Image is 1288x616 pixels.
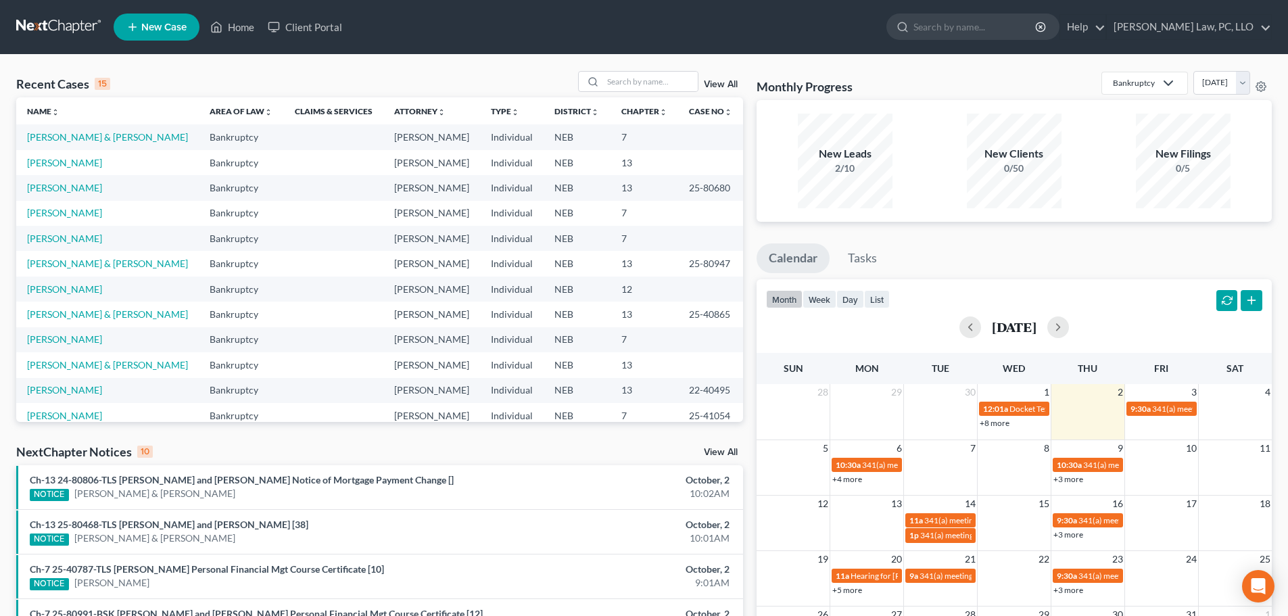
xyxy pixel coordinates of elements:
div: New Leads [798,146,892,162]
td: 22-40495 [678,378,743,403]
td: 25-40865 [678,302,743,327]
div: NOTICE [30,489,69,501]
span: Mon [855,362,879,374]
span: 7 [969,440,977,456]
i: unfold_more [51,108,59,116]
a: +3 more [1053,529,1083,540]
td: Individual [480,124,544,149]
span: Fri [1154,362,1168,374]
a: Ch-13 24-80806-TLS [PERSON_NAME] and [PERSON_NAME] Notice of Mortgage Payment Change [] [30,474,454,485]
span: 12:01a [983,404,1008,414]
td: [PERSON_NAME] [383,201,480,226]
span: 17 [1185,496,1198,512]
td: 25-41054 [678,403,743,428]
td: 13 [611,302,678,327]
td: Individual [480,378,544,403]
a: Ch-13 25-80468-TLS [PERSON_NAME] and [PERSON_NAME] [38] [30,519,308,530]
div: NOTICE [30,578,69,590]
td: 25-80680 [678,175,743,200]
span: Sat [1226,362,1243,374]
span: 12 [816,496,830,512]
td: 13 [611,150,678,175]
a: [PERSON_NAME] [27,182,102,193]
td: 13 [611,352,678,377]
td: Bankruptcy [199,302,283,327]
span: 29 [890,384,903,400]
span: 341(a) meeting for [PERSON_NAME] & [PERSON_NAME] [920,571,1122,581]
td: NEB [544,201,610,226]
div: 10 [137,446,153,458]
div: NextChapter Notices [16,444,153,460]
div: 15 [95,78,110,90]
a: Nameunfold_more [27,106,59,116]
a: [PERSON_NAME] & [PERSON_NAME] [27,258,188,269]
a: [PERSON_NAME] [27,157,102,168]
span: 10:30a [1057,460,1082,470]
td: Individual [480,150,544,175]
span: 14 [963,496,977,512]
span: 28 [816,384,830,400]
i: unfold_more [511,108,519,116]
button: week [803,290,836,308]
td: Bankruptcy [199,378,283,403]
span: 341(a) meeting for [PERSON_NAME] [920,530,1051,540]
div: October, 2 [505,473,730,487]
a: [PERSON_NAME] Law, PC, LLO [1107,15,1271,39]
td: NEB [544,124,610,149]
td: [PERSON_NAME] [383,277,480,302]
input: Search by name... [603,72,698,91]
span: 24 [1185,551,1198,567]
span: 1p [909,530,919,540]
span: Tue [932,362,949,374]
td: Individual [480,327,544,352]
a: [PERSON_NAME] [27,410,102,421]
td: 7 [611,201,678,226]
div: Recent Cases [16,76,110,92]
input: Search by name... [913,14,1037,39]
td: [PERSON_NAME] [383,327,480,352]
i: unfold_more [724,108,732,116]
td: 7 [611,403,678,428]
div: 0/5 [1136,162,1231,175]
td: Individual [480,201,544,226]
td: [PERSON_NAME] [383,124,480,149]
td: Individual [480,302,544,327]
td: 12 [611,277,678,302]
a: [PERSON_NAME] [74,576,149,590]
a: Attorneyunfold_more [394,106,446,116]
a: View All [704,448,738,457]
a: [PERSON_NAME] & [PERSON_NAME] [74,487,235,500]
td: Bankruptcy [199,124,283,149]
span: 9:30a [1057,571,1077,581]
span: 19 [816,551,830,567]
h3: Monthly Progress [757,78,853,95]
td: [PERSON_NAME] [383,378,480,403]
i: unfold_more [659,108,667,116]
span: 3 [1190,384,1198,400]
td: Bankruptcy [199,327,283,352]
div: New Filings [1136,146,1231,162]
td: 7 [611,124,678,149]
td: Individual [480,175,544,200]
a: Client Portal [261,15,349,39]
a: Districtunfold_more [554,106,599,116]
span: 1 [1043,384,1051,400]
td: Bankruptcy [199,150,283,175]
span: 341(a) meeting for [PERSON_NAME] [1078,515,1209,525]
a: [PERSON_NAME] & [PERSON_NAME] [27,131,188,143]
td: Bankruptcy [199,403,283,428]
th: Claims & Services [284,97,383,124]
a: Typeunfold_more [491,106,519,116]
td: Bankruptcy [199,201,283,226]
div: October, 2 [505,518,730,531]
span: 10 [1185,440,1198,456]
td: NEB [544,175,610,200]
td: [PERSON_NAME] [383,251,480,276]
td: NEB [544,150,610,175]
div: 10:01AM [505,531,730,545]
span: 8 [1043,440,1051,456]
button: day [836,290,864,308]
span: 341(a) meeting for [PERSON_NAME] & [PERSON_NAME] [924,515,1126,525]
a: Calendar [757,243,830,273]
span: 11a [909,515,923,525]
